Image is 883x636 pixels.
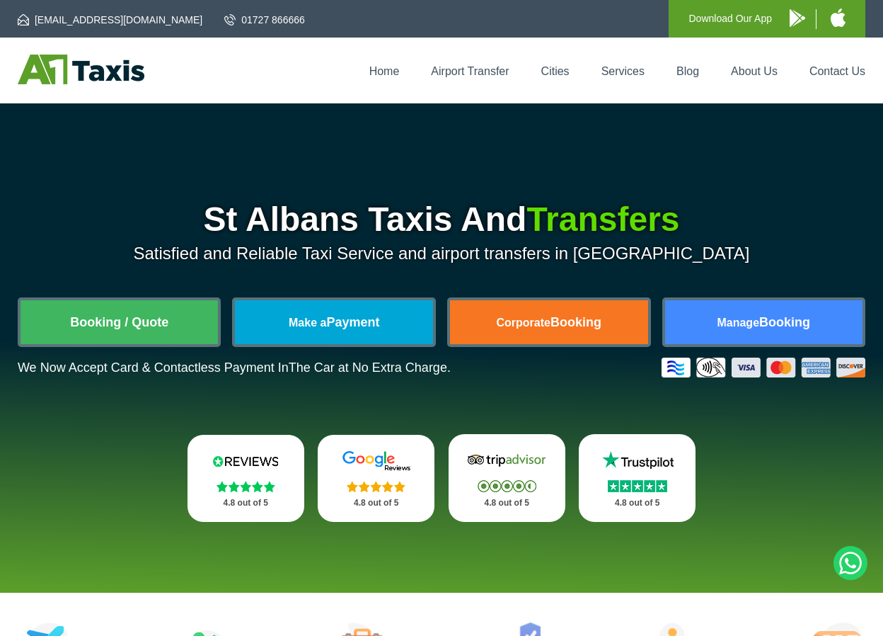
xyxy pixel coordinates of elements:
h1: St Albans Taxis And [18,203,865,237]
a: Services [601,65,645,77]
p: 4.8 out of 5 [333,494,419,512]
p: 4.8 out of 5 [203,494,289,512]
a: [EMAIL_ADDRESS][DOMAIN_NAME] [18,13,202,27]
img: Stars [347,481,405,492]
p: Satisfied and Reliable Taxi Service and airport transfers in [GEOGRAPHIC_DATA] [18,244,865,263]
img: A1 Taxis Android App [790,9,805,27]
a: Trustpilot Stars 4.8 out of 5 [579,434,696,522]
span: Manage [717,317,759,329]
p: 4.8 out of 5 [464,494,550,512]
p: 4.8 out of 5 [594,494,680,512]
a: Tripadvisor Stars 4.8 out of 5 [449,434,565,522]
a: Cities [541,65,570,77]
img: Google [334,450,419,472]
a: Booking / Quote [21,300,219,344]
img: Trustpilot [595,450,680,471]
img: Stars [217,481,275,492]
img: A1 Taxis St Albans LTD [18,55,144,84]
span: Corporate [497,317,550,329]
a: Contact Us [809,65,865,77]
a: About Us [731,65,778,77]
img: Stars [478,480,536,492]
a: Reviews.io Stars 4.8 out of 5 [187,435,304,522]
a: Google Stars 4.8 out of 5 [318,435,434,522]
span: Transfers [526,200,679,238]
a: Airport Transfer [431,65,509,77]
a: CorporateBooking [450,300,648,344]
a: Blog [676,65,699,77]
a: Make aPayment [235,300,433,344]
span: Make a [289,317,326,329]
img: Tripadvisor [464,450,549,471]
a: Home [369,65,400,77]
a: 01727 866666 [224,13,305,27]
img: Stars [608,480,667,492]
img: Credit And Debit Cards [662,358,865,377]
p: We Now Accept Card & Contactless Payment In [18,360,451,375]
img: Reviews.io [203,450,288,472]
a: ManageBooking [665,300,863,344]
img: A1 Taxis iPhone App [831,8,846,27]
p: Download Our App [688,10,772,28]
span: The Car at No Extra Charge. [289,360,451,375]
